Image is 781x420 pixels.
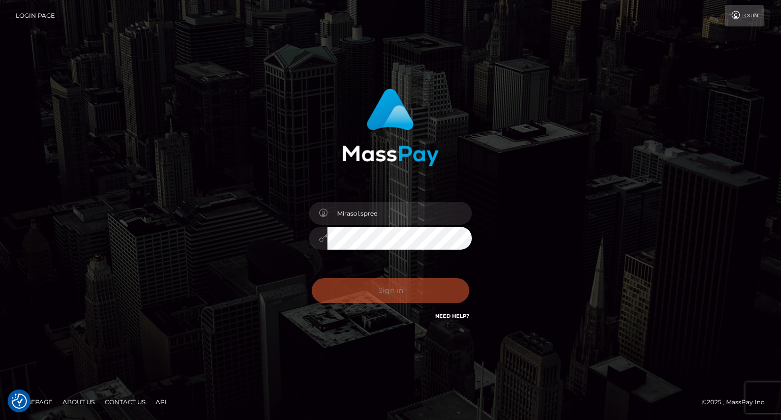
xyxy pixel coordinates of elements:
[16,5,55,26] a: Login Page
[12,394,27,409] img: Revisit consent button
[12,394,27,409] button: Consent Preferences
[152,394,171,410] a: API
[435,313,469,319] a: Need Help?
[327,202,472,225] input: Username...
[58,394,99,410] a: About Us
[702,397,773,408] div: © 2025 , MassPay Inc.
[101,394,149,410] a: Contact Us
[725,5,764,26] a: Login
[342,88,439,166] img: MassPay Login
[11,394,56,410] a: Homepage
